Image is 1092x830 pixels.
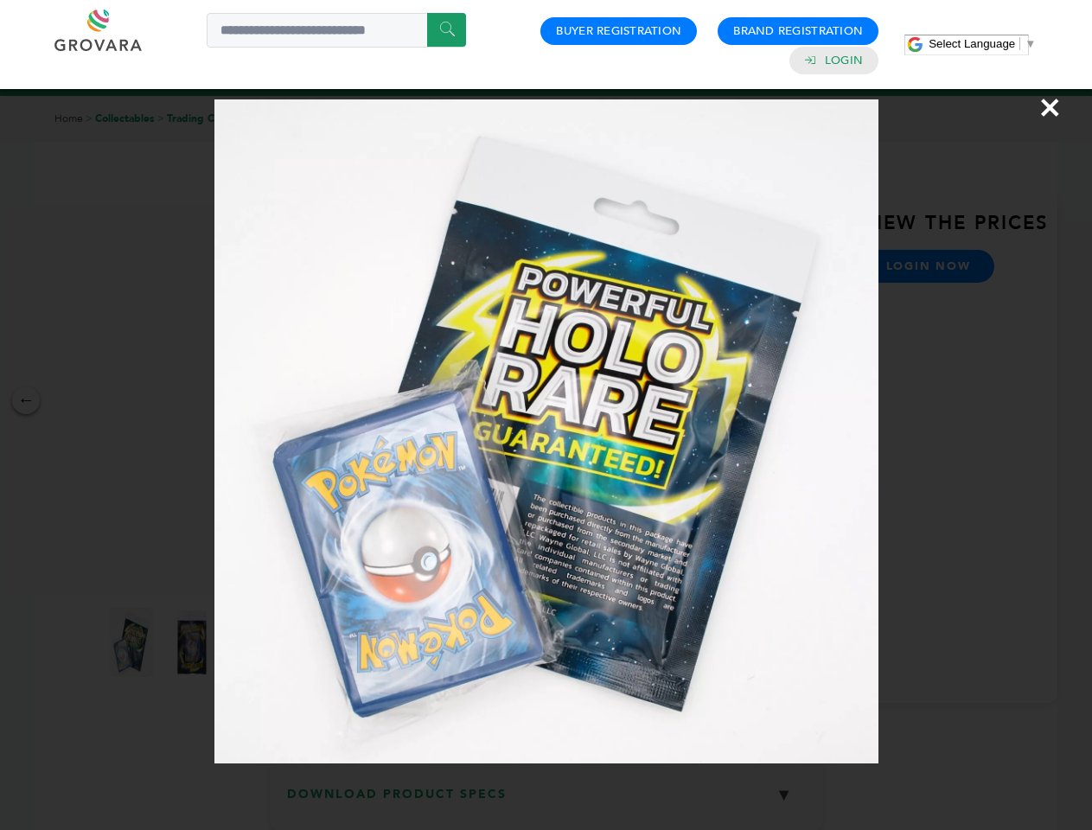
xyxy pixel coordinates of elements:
[929,37,1036,50] a: Select Language​
[825,53,863,68] a: Login
[207,13,466,48] input: Search a product or brand...
[214,99,878,763] img: Image Preview
[1038,83,1062,131] span: ×
[929,37,1015,50] span: Select Language
[1025,37,1036,50] span: ▼
[733,23,863,39] a: Brand Registration
[556,23,681,39] a: Buyer Registration
[1019,37,1020,50] span: ​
